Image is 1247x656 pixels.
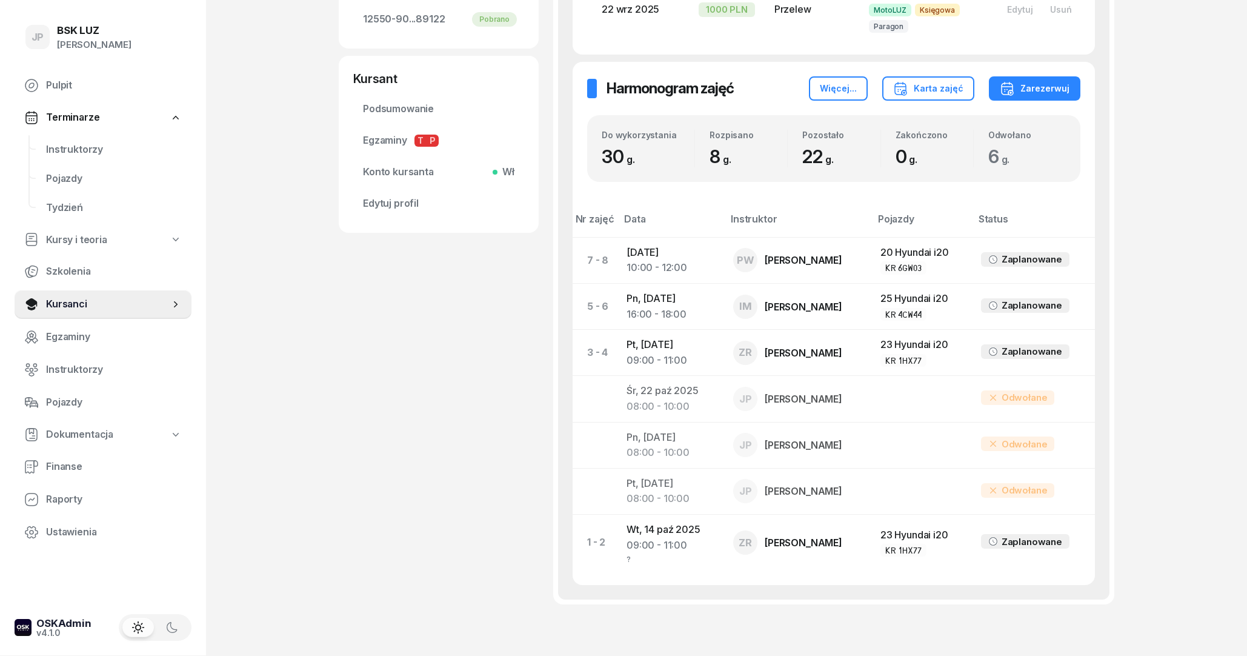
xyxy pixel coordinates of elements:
[46,233,107,249] span: Kursy i teoria
[472,13,517,27] div: Pobrano
[414,135,427,147] span: T
[765,349,842,358] div: [PERSON_NAME]
[617,423,723,469] td: Pn, [DATE]
[739,441,752,451] span: JP
[602,130,694,141] div: Do wykorzystania
[36,165,191,194] a: Pojazdy
[353,190,524,219] a: Edytuj profil
[46,395,182,411] span: Pojazdy
[57,26,131,36] div: BSK LUZ
[880,338,962,353] div: 23 Hyundai i20
[353,127,524,156] a: EgzaminyTP
[617,284,723,330] td: Pn, [DATE]
[627,492,714,507] div: 08:00 - 10:00
[825,154,834,166] small: g.
[36,629,91,638] div: v4.1.0
[627,154,635,166] small: g.
[915,4,960,17] span: Księgowa
[739,302,752,312] span: IM
[885,263,922,273] div: KR 6GW03
[765,395,842,404] div: [PERSON_NAME]
[497,165,514,181] span: Wł
[353,95,524,124] a: Podsumowanie
[46,525,182,541] span: Ustawienia
[699,3,755,18] div: 1000 PLN
[739,348,752,358] span: ZR
[627,261,714,276] div: 10:00 - 12:00
[15,518,191,547] a: Ustawienia
[627,307,714,323] div: 16:00 - 18:00
[627,400,714,415] div: 08:00 - 10:00
[32,33,44,43] span: JP
[15,620,32,637] img: logo-xs-dark@2x.png
[15,104,191,132] a: Terminarze
[617,330,723,377] td: Pt, [DATE]
[1002,252,1062,268] div: Zaplanowane
[46,427,113,443] span: Dokumentacja
[46,297,170,313] span: Kursanci
[363,133,514,149] span: Egzaminy
[896,146,924,168] span: 0
[739,395,752,405] span: JP
[15,227,191,255] a: Kursy i teoria
[363,102,514,118] span: Podsumowanie
[46,330,182,346] span: Egzaminy
[988,130,1066,141] div: Odwołano
[723,154,731,166] small: g.
[981,437,1055,452] div: Odwołane
[882,77,974,101] button: Karta zajęć
[869,21,908,33] span: Paragon
[46,460,182,475] span: Finanse
[893,82,963,96] div: Karta zajęć
[36,136,191,165] a: Instruktorzy
[737,256,754,266] span: PW
[971,212,1095,238] th: Status
[1002,535,1062,551] div: Zaplanowane
[57,38,131,53] div: [PERSON_NAME]
[353,158,524,187] a: Konto kursantaWł
[765,303,842,312] div: [PERSON_NAME]
[46,172,182,187] span: Pojazdy
[363,196,514,212] span: Edytuj profil
[617,469,723,515] td: Pt, [DATE]
[15,356,191,385] a: Instruktorzy
[802,130,880,141] div: Pozostało
[573,284,617,330] td: 5 - 6
[573,212,617,238] th: Nr zajęć
[885,546,922,556] div: KR 1HX77
[885,310,922,320] div: KR 4CW44
[607,79,734,99] h2: Harmonogram zajęć
[573,238,617,284] td: 7 - 8
[36,194,191,223] a: Tydzień
[802,146,839,168] span: 22
[871,212,971,238] th: Pojazdy
[46,492,182,508] span: Raporty
[363,165,514,181] span: Konto kursanta
[1002,154,1010,166] small: g.
[981,391,1055,406] div: Odwołane
[46,110,99,126] span: Terminarze
[988,146,1016,168] span: 6
[617,515,723,572] td: Wt, 14 paź 2025
[909,154,917,166] small: g.
[809,77,868,101] button: Więcej...
[627,353,714,369] div: 09:00 - 11:00
[15,72,191,101] a: Pulpit
[885,356,922,366] div: KR 1HX77
[15,258,191,287] a: Szkolenia
[820,82,857,96] div: Więcej...
[602,4,659,16] span: 22 wrz 2025
[627,446,714,461] div: 08:00 - 10:00
[617,377,723,423] td: Śr, 22 paź 2025
[46,142,182,158] span: Instruktorzy
[774,2,850,18] div: Przelew
[1050,5,1072,15] div: Usuń
[573,515,617,572] td: 1 - 2
[739,538,752,549] span: ZR
[723,212,871,238] th: Instruktor
[353,5,524,35] a: 12550-90...89122Pobrano
[869,4,911,17] span: MotoLUZ
[880,528,962,544] div: 23 Hyundai i20
[602,146,640,168] span: 30
[617,238,723,284] td: [DATE]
